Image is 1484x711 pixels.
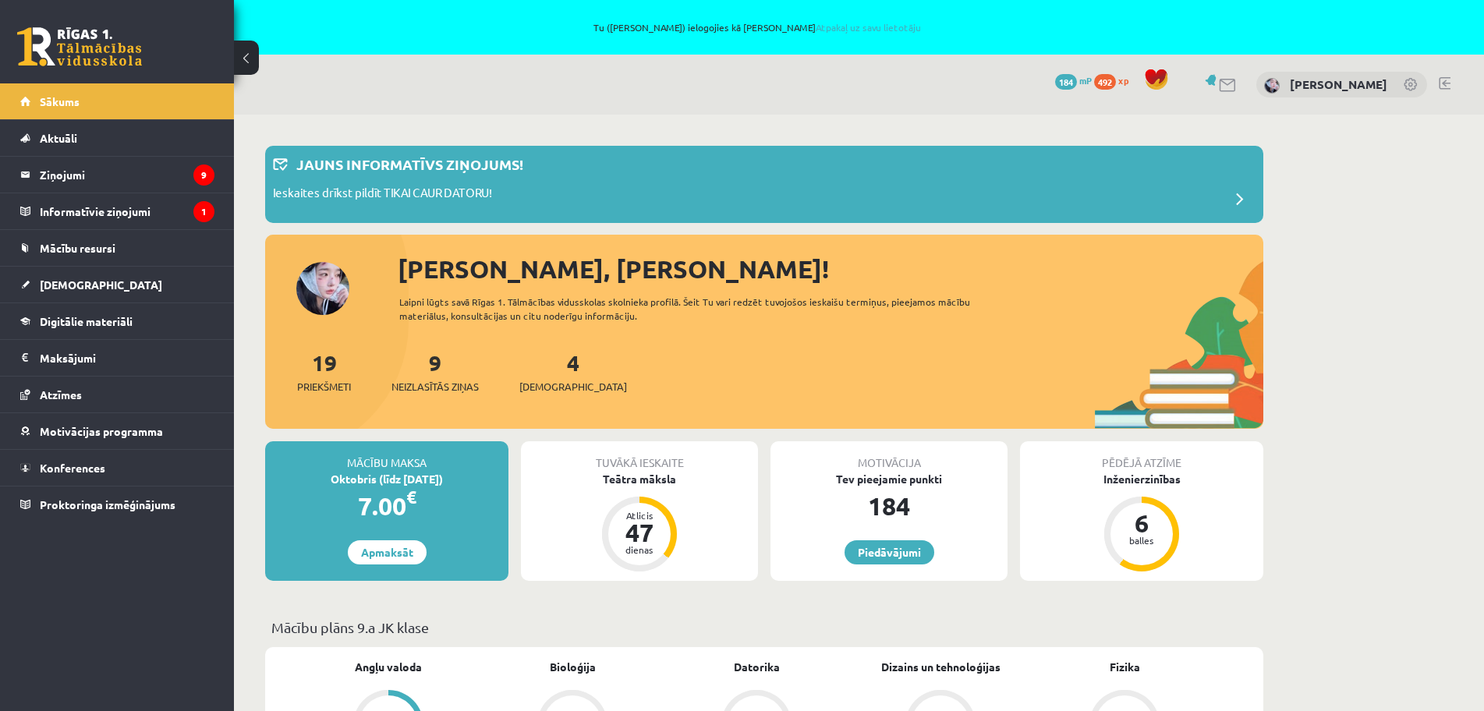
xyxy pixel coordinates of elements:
a: Motivācijas programma [20,413,214,449]
a: 184 mP [1055,74,1092,87]
a: Piedāvājumi [845,540,934,564]
div: Oktobris (līdz [DATE]) [265,471,508,487]
div: dienas [616,545,663,554]
div: Laipni lūgts savā Rīgas 1. Tālmācības vidusskolas skolnieka profilā. Šeit Tu vari redzēt tuvojošo... [399,295,998,323]
span: Konferences [40,461,105,475]
a: 492 xp [1094,74,1136,87]
i: 1 [193,201,214,222]
div: 184 [770,487,1008,525]
span: Motivācijas programma [40,424,163,438]
a: Angļu valoda [355,659,422,675]
a: Digitālie materiāli [20,303,214,339]
span: 492 [1094,74,1116,90]
legend: Ziņojumi [40,157,214,193]
span: xp [1118,74,1128,87]
span: Atzīmes [40,387,82,401]
a: [DEMOGRAPHIC_DATA] [20,267,214,302]
a: Rīgas 1. Tālmācības vidusskola [17,27,142,66]
span: 184 [1055,74,1077,90]
img: Viktorija Iļjina [1264,78,1280,94]
span: Priekšmeti [297,379,351,394]
a: Teātra māksla Atlicis 47 dienas [521,471,758,574]
a: 4[DEMOGRAPHIC_DATA] [519,348,627,394]
span: Tu ([PERSON_NAME]) ielogojies kā [PERSON_NAME] [179,23,1336,32]
span: Sākums [40,94,80,108]
a: Dizains un tehnoloģijas [881,659,1001,675]
a: Inženierzinības 6 balles [1020,471,1263,574]
span: [DEMOGRAPHIC_DATA] [519,379,627,394]
a: Datorika [734,659,780,675]
a: [PERSON_NAME] [1290,76,1387,92]
a: 9Neizlasītās ziņas [391,348,479,394]
div: Atlicis [616,511,663,520]
legend: Maksājumi [40,340,214,376]
a: Fizika [1110,659,1140,675]
div: Motivācija [770,441,1008,471]
a: Sākums [20,83,214,119]
div: Inženierzinības [1020,471,1263,487]
a: Mācību resursi [20,230,214,266]
a: Informatīvie ziņojumi1 [20,193,214,229]
span: Mācību resursi [40,241,115,255]
a: Jauns informatīvs ziņojums! Ieskaites drīkst pildīt TIKAI CAUR DATORU! [273,154,1256,215]
p: Jauns informatīvs ziņojums! [296,154,523,175]
div: [PERSON_NAME], [PERSON_NAME]! [398,250,1263,288]
a: Apmaksāt [348,540,427,564]
i: 9 [193,164,214,186]
a: Ziņojumi9 [20,157,214,193]
a: Atpakaļ uz savu lietotāju [816,21,921,34]
a: Maksājumi [20,340,214,376]
a: Bioloģija [550,659,596,675]
div: Teātra māksla [521,471,758,487]
div: 6 [1118,511,1165,536]
a: 19Priekšmeti [297,348,351,394]
div: balles [1118,536,1165,545]
div: Pēdējā atzīme [1020,441,1263,471]
span: Digitālie materiāli [40,314,133,328]
a: Atzīmes [20,377,214,412]
span: Proktoringa izmēģinājums [40,497,175,511]
div: 47 [616,520,663,545]
p: Mācību plāns 9.a JK klase [271,617,1257,638]
div: Mācību maksa [265,441,508,471]
span: Neizlasītās ziņas [391,379,479,394]
span: mP [1079,74,1092,87]
a: Proktoringa izmēģinājums [20,486,214,522]
span: € [406,486,416,508]
span: Aktuāli [40,131,77,145]
div: Tev pieejamie punkti [770,471,1008,487]
div: Tuvākā ieskaite [521,441,758,471]
legend: Informatīvie ziņojumi [40,193,214,229]
p: Ieskaites drīkst pildīt TIKAI CAUR DATORU! [273,184,492,206]
span: [DEMOGRAPHIC_DATA] [40,278,162,292]
a: Konferences [20,450,214,486]
div: 7.00 [265,487,508,525]
a: Aktuāli [20,120,214,156]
